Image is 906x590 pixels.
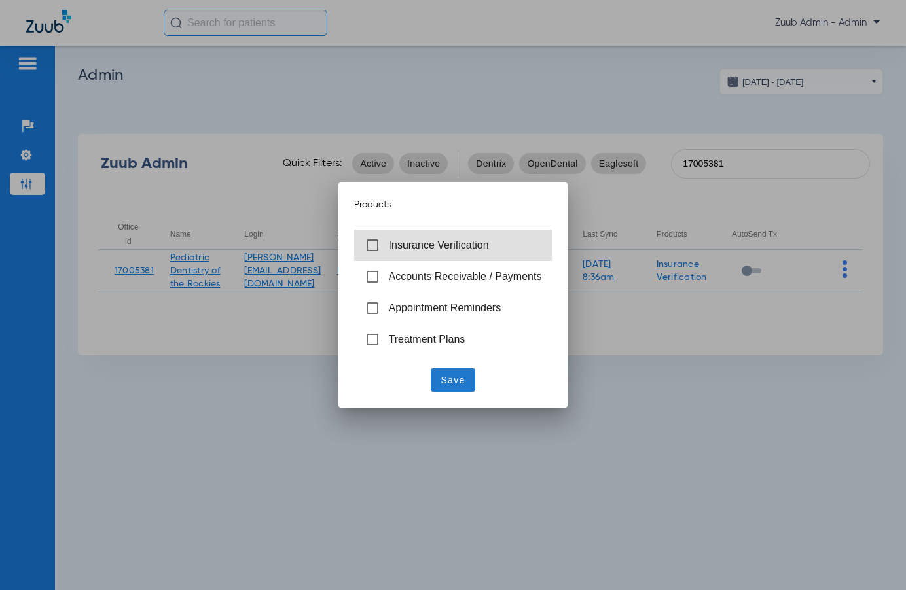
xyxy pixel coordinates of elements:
span: Appointment Reminders [389,302,501,313]
span: Treatment Plans [389,334,465,345]
div: Products [354,198,553,211]
span: Accounts Receivable / Payments [389,271,542,282]
button: Save [431,368,476,392]
span: Save [441,373,465,387]
span: Insurance Verification [389,239,489,251]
